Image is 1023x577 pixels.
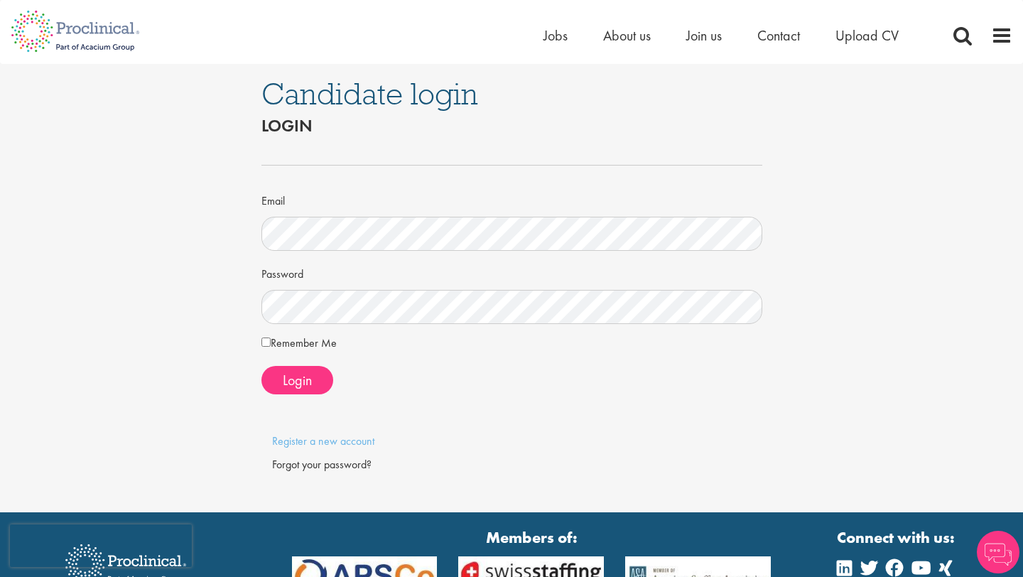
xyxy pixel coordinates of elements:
input: Remember Me [261,338,271,347]
a: Contact [757,26,800,45]
a: Jobs [543,26,568,45]
iframe: reCAPTCHA [10,524,192,567]
span: Candidate login [261,75,478,113]
button: Login [261,366,333,394]
strong: Connect with us: [837,527,958,549]
label: Password [261,261,303,283]
strong: Members of: [292,527,772,549]
div: Forgot your password? [272,457,752,473]
a: Register a new account [272,433,374,448]
label: Remember Me [261,335,337,352]
img: Chatbot [977,531,1019,573]
span: Login [283,371,312,389]
a: Join us [686,26,722,45]
h2: Login [261,117,762,135]
label: Email [261,188,285,210]
a: Upload CV [835,26,899,45]
a: About us [603,26,651,45]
